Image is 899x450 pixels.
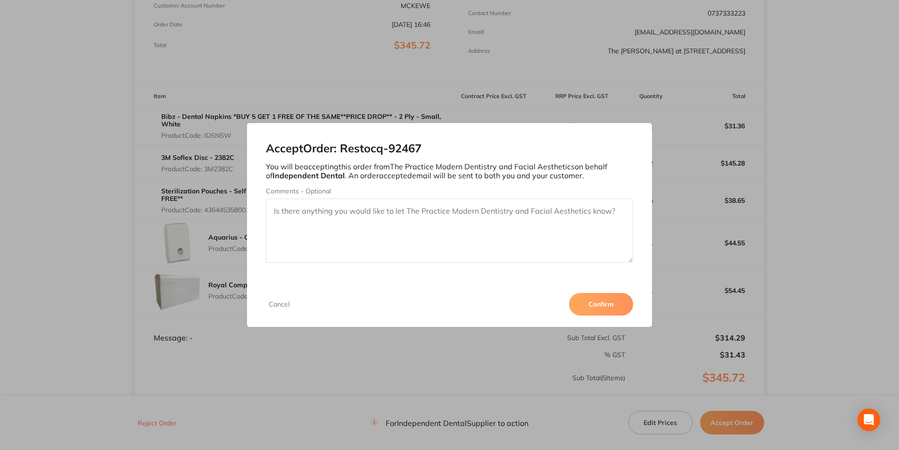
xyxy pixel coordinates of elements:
button: Confirm [569,293,633,316]
p: You will be accepting this order from The Practice Modern Dentistry and Facial Aesthetics on beha... [266,162,633,180]
label: Comments - Optional [266,187,633,195]
div: Open Intercom Messenger [858,408,880,431]
h2: Accept Order: Restocq- 92467 [266,142,633,155]
b: Independent Dental [272,171,345,180]
button: Cancel [266,300,292,308]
